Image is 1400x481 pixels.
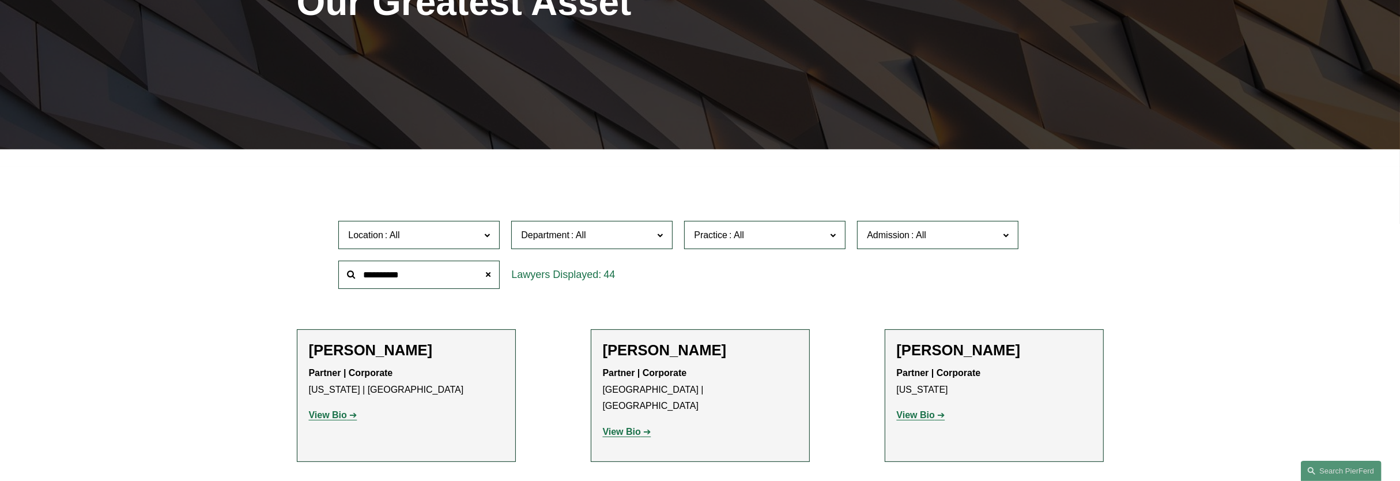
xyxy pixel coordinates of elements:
[1301,461,1382,481] a: Search this site
[348,230,383,240] span: Location
[309,368,393,378] strong: Partner | Corporate
[603,341,798,359] h2: [PERSON_NAME]
[694,230,727,240] span: Practice
[603,365,798,415] p: [GEOGRAPHIC_DATA] | [GEOGRAPHIC_DATA]
[603,427,651,437] a: View Bio
[521,230,569,240] span: Department
[603,269,615,280] span: 44
[309,410,347,420] strong: View Bio
[309,410,357,420] a: View Bio
[897,341,1092,359] h2: [PERSON_NAME]
[309,341,504,359] h2: [PERSON_NAME]
[867,230,910,240] span: Admission
[897,365,1092,399] p: [US_STATE]
[897,368,981,378] strong: Partner | Corporate
[603,368,687,378] strong: Partner | Corporate
[603,427,641,437] strong: View Bio
[897,410,935,420] strong: View Bio
[897,410,945,420] a: View Bio
[309,365,504,399] p: [US_STATE] | [GEOGRAPHIC_DATA]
